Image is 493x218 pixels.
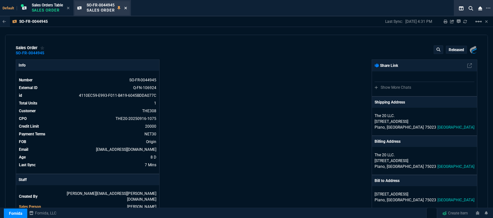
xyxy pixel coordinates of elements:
p: [STREET_ADDRESS] [375,158,474,164]
p: The 20 LLC. [375,113,436,119]
span: [GEOGRAPHIC_DATA] [387,125,424,130]
nx-icon: Close Workbench [476,5,485,12]
span: Plano, [375,125,385,130]
tr: undefined [19,131,157,137]
nx-icon: Search [466,5,476,12]
span: See Marketplace Order [79,93,156,98]
p: SO-FR-0044945 [19,19,48,24]
span: SO-FR-0044945 [87,3,115,7]
tr: See Marketplace Order [19,85,157,91]
a: Create Item [440,208,471,218]
span: [GEOGRAPHIC_DATA] [387,164,424,169]
nx-icon: Open New Tab [486,5,490,11]
tr: 9/24/25 => 4:31 PM [19,162,157,168]
tr: undefined [19,115,157,122]
nx-icon: Close Tab [124,6,127,11]
a: msbcCompanyName [27,210,58,216]
span: 75023 [425,164,436,169]
a: Show More Chats [375,85,411,90]
span: Credit Limit [19,124,39,129]
nx-icon: Split Panels [456,5,466,12]
span: [GEOGRAPHIC_DATA] [387,198,424,202]
span: Total Units [19,101,37,105]
p: Info [16,60,159,71]
span: 9/24/25 => 4:31 PM [145,163,156,167]
a: THE308 [142,109,156,113]
mat-icon: Example home icon [475,18,482,25]
span: Plano, [375,198,385,202]
tr: undefined [19,204,157,210]
div: sales order [16,45,45,50]
span: NET30 [144,132,156,136]
span: [GEOGRAPHIC_DATA] [437,125,474,130]
a: THE20-20250916-1075 [116,116,156,121]
p: Staff [16,174,159,185]
p: Share Link [375,63,398,68]
tr: See Marketplace Order [19,77,157,83]
tr: undefined [19,108,157,114]
p: [DATE] 4:31 PM [405,19,432,24]
p: The 20 LLC. [375,152,436,158]
span: 1 [154,101,156,105]
span: CPO [19,116,27,121]
span: [GEOGRAPHIC_DATA] [437,164,474,169]
span: Default [3,6,17,10]
nx-icon: Close Tab [67,6,70,11]
tr: undefined [19,123,157,130]
tr: accounting@the20.com [19,146,157,153]
a: SO-FR-0044945 [16,53,44,54]
span: 75023 [425,198,436,202]
span: Email [19,147,28,152]
span: accounting@the20.com [96,147,156,152]
span: [GEOGRAPHIC_DATA] [437,198,474,202]
span: Number [19,78,32,82]
tr: undefined [19,100,157,106]
span: Plano, [375,164,385,169]
span: FOB [19,140,26,144]
span: 20000 [145,124,156,129]
tr: 9/16/25 => 7:00 PM [19,154,157,160]
span: Customer [19,109,36,113]
p: [STREET_ADDRESS] [375,191,474,197]
p: Last Sync: [385,19,405,24]
a: Hide Workbench [485,19,488,24]
p: Bill to Address [375,178,400,184]
span: FIONA.ROSSI@FORNIDA.COM [67,191,156,202]
p: Sales Order [32,8,63,13]
span: Payment Terms [19,132,45,136]
span: ROSS [127,204,156,209]
p: Sales Order [87,8,115,13]
span: External ID [19,86,38,90]
span: 9/16/25 => 7:00 PM [151,155,156,159]
span: See Marketplace Order [129,78,156,82]
span: 75023 [425,125,436,130]
span: Origin [146,140,156,144]
a: See Marketplace Order [133,86,156,90]
span: Age [19,155,26,159]
tr: undefined [19,190,157,203]
span: Created By [19,194,38,199]
span: Sales Orders Table [32,3,63,7]
tr: undefined [19,139,157,145]
nx-icon: Back to Table [3,19,6,24]
p: Shipping Address [375,99,405,105]
p: [STREET_ADDRESS] [375,119,474,124]
tr: See Marketplace Order [19,92,157,99]
p: Billing Address [375,139,401,144]
span: Last Sync [19,163,36,167]
span: id [19,93,22,98]
div: Add to Watchlist [40,45,45,50]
